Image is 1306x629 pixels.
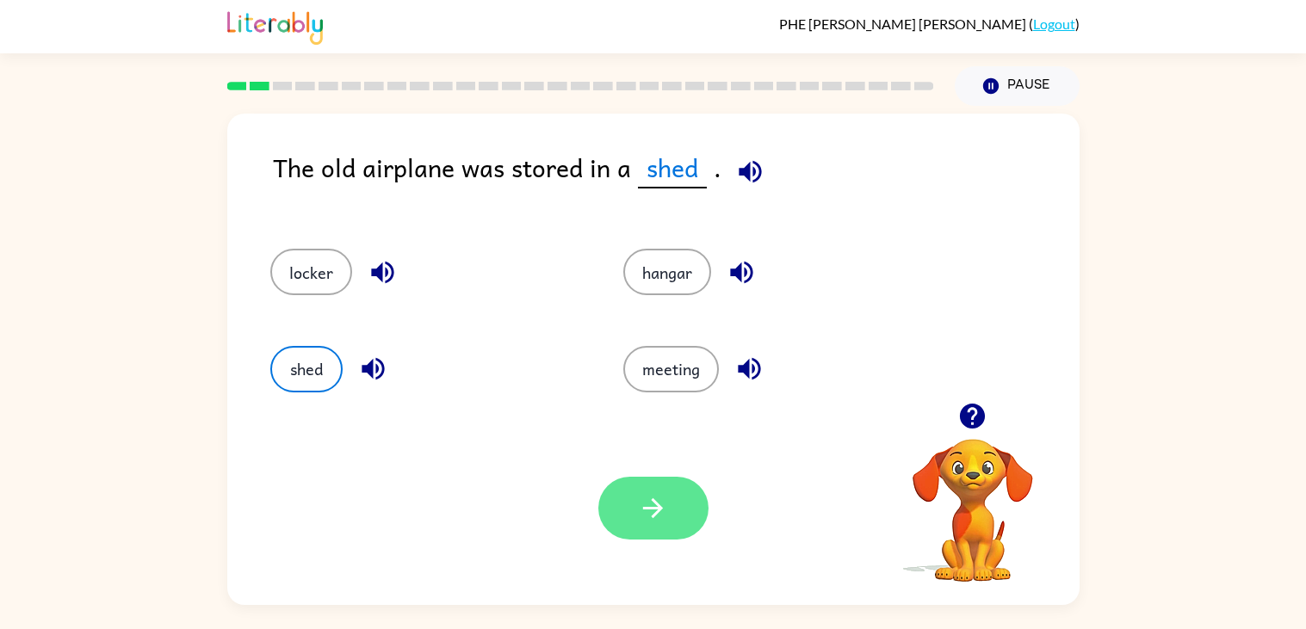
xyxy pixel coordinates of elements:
a: Logout [1033,15,1075,32]
button: shed [270,346,343,392]
button: meeting [623,346,719,392]
div: The old airplane was stored in a . [273,148,1080,214]
span: PHE [PERSON_NAME] [PERSON_NAME] [779,15,1029,32]
button: locker [270,249,352,295]
button: Pause [955,66,1080,106]
button: hangar [623,249,711,295]
video: Your browser must support playing .mp4 files to use Literably. Please try using another browser. [887,412,1059,584]
img: Literably [227,7,323,45]
div: ( ) [779,15,1080,32]
span: shed [638,148,707,188]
